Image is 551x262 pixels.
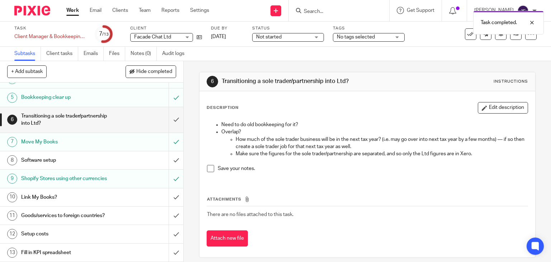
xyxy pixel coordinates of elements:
a: Settings [190,7,209,14]
div: 10 [7,192,17,202]
label: Status [252,26,324,31]
button: Hide completed [126,65,176,78]
div: Client Manager & Bookkeeping Onboarding Job [14,33,86,40]
label: Due by [211,26,243,31]
a: Work [66,7,79,14]
h1: Shopify Stores using other currencies [21,173,115,184]
a: Email [90,7,102,14]
h1: Fill in KPI spreadsheet [21,247,115,258]
h1: Goods/services to foreign countries? [21,210,115,221]
span: Facade Chat Ltd [134,35,171,40]
div: 5 [7,93,17,103]
a: Emails [84,47,104,61]
span: Attachments [207,197,241,201]
a: Clients [112,7,128,14]
h1: Transitioning a sole trader/partnership into Ltd? [222,78,382,85]
span: There are no files attached to this task. [207,212,293,217]
a: Reports [161,7,179,14]
div: 9 [7,174,17,184]
div: Instructions [494,79,528,84]
span: [DATE] [211,34,226,39]
p: Make sure the figures for the sole trader/partnership are separated, and so only the Ltd figures ... [236,150,528,157]
div: Client Manager &amp; Bookkeeping Onboarding Job [14,33,86,40]
p: Description [207,105,239,111]
h1: Move My Books [21,137,115,147]
div: 8 [7,155,17,165]
label: Client [130,26,202,31]
div: 7 [99,30,109,38]
a: Notes (0) [131,47,157,61]
h1: Software setup [21,155,115,166]
img: Pixie [14,6,50,15]
div: 7 [7,137,17,147]
h1: Bookkeeping clear up [21,92,115,103]
h1: Link My Books? [21,192,115,203]
img: svg%3E [517,5,529,17]
div: 11 [7,211,17,221]
a: Team [139,7,151,14]
p: How much of the sole trader business will be in the next tax year? (i.e. may go over into next ta... [236,136,528,151]
p: Save your notes. [218,165,528,172]
div: 12 [7,229,17,239]
button: + Add subtask [7,65,47,78]
div: 6 [207,76,218,87]
p: Need to do old bookkeeping for it? [221,121,528,128]
h1: Transitioning a sole trader/partnership into Ltd? [21,111,115,129]
span: Hide completed [136,69,172,75]
a: Subtasks [14,47,41,61]
span: No tags selected [337,35,375,40]
label: Task [14,26,86,31]
a: Files [109,47,125,61]
div: 6 [7,115,17,125]
div: 13 [7,248,17,258]
p: Task completed. [481,19,517,26]
p: Overlap? [221,128,528,135]
a: Client tasks [46,47,78,61]
span: Not started [256,35,282,40]
a: Audit logs [162,47,190,61]
h1: Setup costs [21,229,115,239]
small: /13 [102,32,109,36]
button: Attach new file [207,230,248,247]
button: Edit description [478,102,528,114]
